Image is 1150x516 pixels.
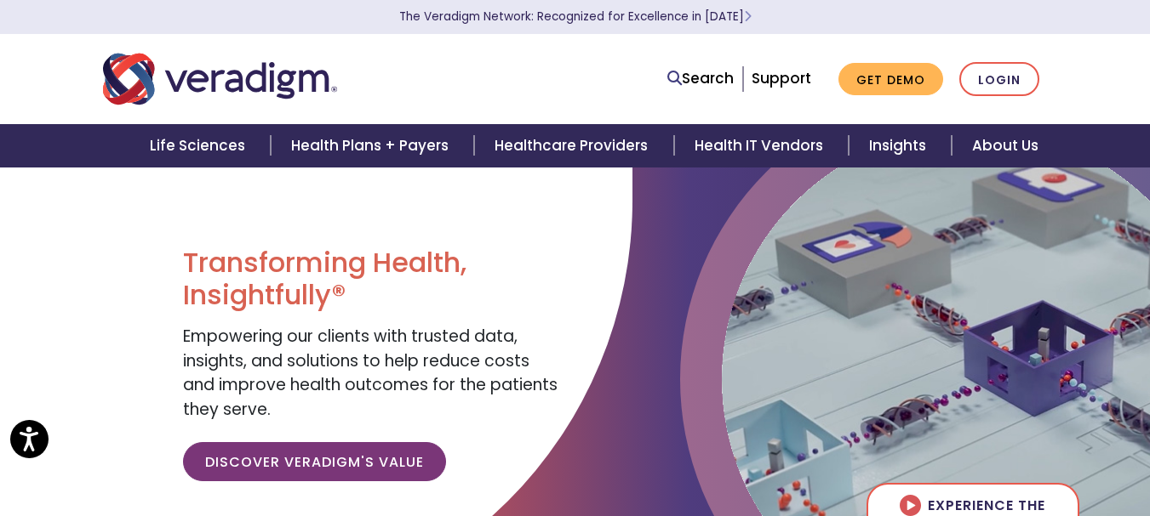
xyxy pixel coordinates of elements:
[183,442,446,481] a: Discover Veradigm's Value
[271,124,474,167] a: Health Plans + Payers
[474,124,673,167] a: Healthcare Providers
[959,62,1039,97] a: Login
[183,325,558,421] span: Empowering our clients with trusted data, insights, and solutions to help reduce costs and improv...
[752,68,811,88] a: Support
[399,9,752,25] a: The Veradigm Network: Recognized for Excellence in [DATE]Learn More
[952,124,1059,167] a: About Us
[849,124,952,167] a: Insights
[674,124,849,167] a: Health IT Vendors
[667,67,734,90] a: Search
[103,51,337,107] img: Veradigm logo
[183,247,562,312] h1: Transforming Health, Insightfully®
[744,9,752,25] span: Learn More
[838,63,943,96] a: Get Demo
[129,124,271,167] a: Life Sciences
